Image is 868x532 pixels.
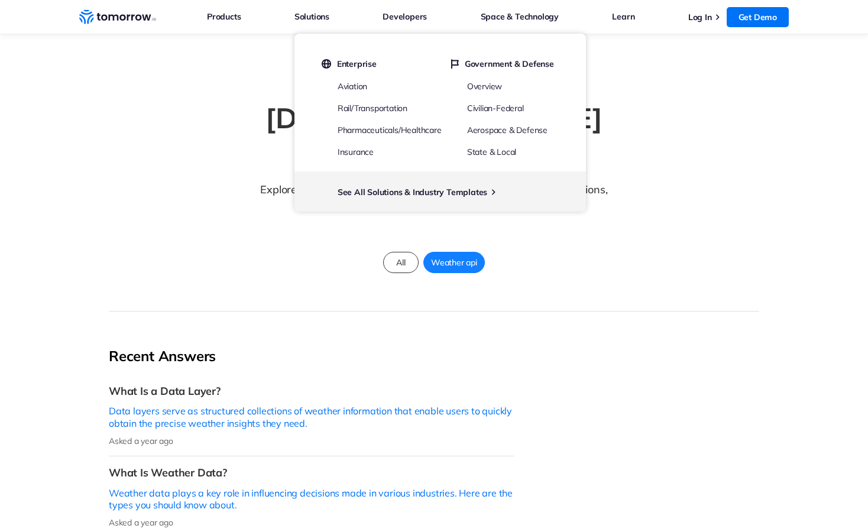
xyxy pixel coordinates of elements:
a: Developers [383,9,427,24]
a: What Is a Data Layer?Data layers serve as structured collections of weather information that enab... [109,375,514,456]
h2: Recent Answers [109,347,514,365]
p: Weather data plays a key role in influencing decisions made in various industries. Here are the t... [109,487,514,512]
p: Asked a year ago [109,436,514,446]
a: See All Solutions & Industry Templates [338,187,487,197]
p: Data layers serve as structured collections of weather information that enable users to quickly o... [109,405,514,430]
img: flag.svg [451,59,459,69]
p: Asked a year ago [109,517,514,528]
a: Aerospace & Defense [467,125,548,135]
img: globe.svg [322,59,331,69]
a: Space & Technology [481,9,559,24]
span: Government & Defense [465,59,554,69]
h1: [DATE][DOMAIN_NAME] FAQ [233,99,635,173]
a: Overview [467,81,502,92]
p: Explore expert answers to your weather and climate security questions, from forecasting to weathe... [255,181,613,232]
a: Insurance [338,147,374,157]
a: Pharmaceuticals/Healthcare [338,125,442,135]
a: Learn [612,9,634,24]
h3: What Is a Data Layer? [109,384,514,398]
a: Aviation [338,81,367,92]
a: State & Local [467,147,516,157]
span: All [389,255,412,270]
a: Log In [688,12,712,22]
a: Get Demo [727,7,789,27]
h3: What Is Weather Data? [109,466,514,479]
a: Solutions [294,9,329,24]
a: Weather api [423,252,485,273]
span: Enterprise [337,59,377,69]
a: Rail/Transportation [338,103,407,113]
a: Products [207,9,241,24]
a: Home link [79,8,156,26]
a: All [383,252,419,273]
span: Weather api [424,255,484,270]
a: Civilian-Federal [467,103,524,113]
